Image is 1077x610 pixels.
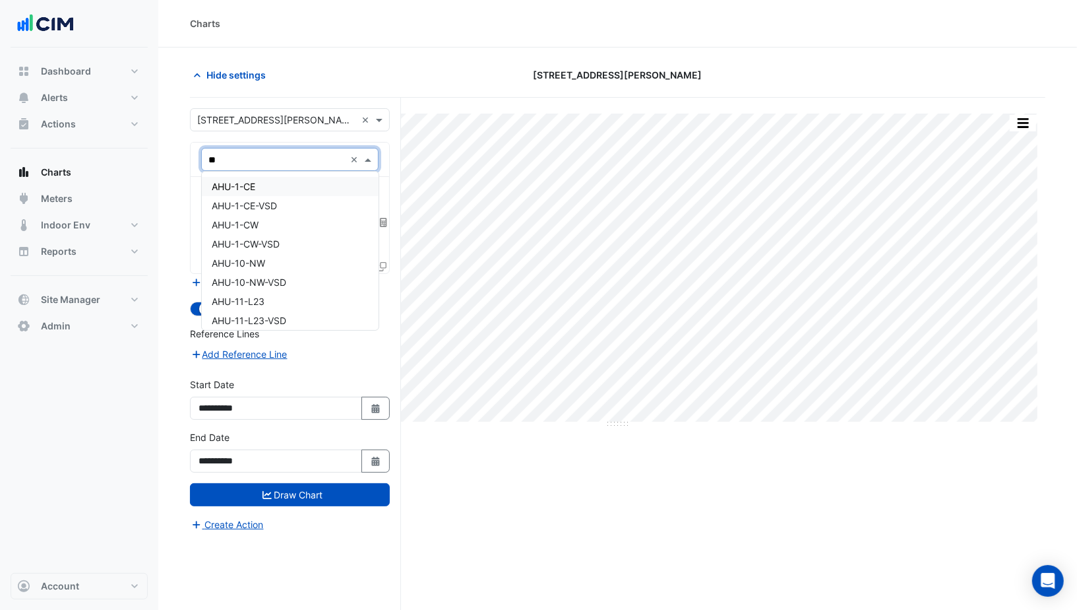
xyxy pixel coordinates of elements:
button: Account [11,573,148,599]
button: Add Equipment [190,275,270,290]
span: Admin [41,320,71,333]
app-icon: Reports [17,245,30,258]
label: Reference Lines [190,327,259,341]
app-icon: Meters [17,192,30,205]
button: Draw Chart [190,483,390,506]
span: Site Manager [41,293,100,306]
button: Dashboard [11,58,148,85]
button: More Options [1010,115,1036,131]
button: Actions [11,111,148,137]
span: AHU-11-L23-VSD [212,315,287,326]
button: Admin [11,313,148,339]
button: Indoor Env [11,212,148,238]
div: Open Intercom Messenger [1032,565,1064,597]
span: Indoor Env [41,219,90,232]
app-icon: Alerts [17,91,30,104]
span: AHU-1-CE-VSD [212,200,278,211]
span: Clear [361,113,373,127]
app-icon: Dashboard [17,65,30,78]
span: [STREET_ADDRESS][PERSON_NAME] [533,68,702,82]
span: Meters [41,192,73,205]
ng-dropdown-panel: Options list [201,171,379,331]
label: Start Date [190,378,234,391]
button: Site Manager [11,287,148,313]
span: Clear [350,152,361,166]
button: Reports [11,238,148,265]
span: AHU-1-CW-VSD [212,238,280,250]
span: AHU-11-L23 [212,296,265,307]
button: Create Action [190,517,264,532]
button: Hide settings [190,63,274,86]
span: Charts [41,166,71,179]
app-icon: Charts [17,166,30,179]
span: AHU-1-CW [212,219,259,230]
button: Charts [11,159,148,186]
span: Account [41,580,79,593]
button: Alerts [11,85,148,111]
span: Clone Favourites and Tasks from this Equipment to other Equipment [377,261,386,272]
label: End Date [190,430,230,444]
span: AHU-1-CE [212,181,256,192]
button: Meters [11,186,148,212]
span: Choose Function [378,217,390,228]
span: AHU-10-NW [212,257,266,269]
span: Reports [41,245,77,258]
app-icon: Indoor Env [17,219,30,232]
img: Company Logo [16,11,75,37]
span: Hide settings [206,68,266,82]
span: AHU-10-NW-VSD [212,277,287,288]
button: Add Reference Line [190,347,288,362]
fa-icon: Select Date [370,456,382,467]
fa-icon: Select Date [370,403,382,414]
span: Alerts [41,91,68,104]
app-icon: Actions [17,118,30,131]
span: Dashboard [41,65,91,78]
app-icon: Admin [17,320,30,333]
app-icon: Site Manager [17,293,30,306]
div: Charts [190,17,220,30]
span: Actions [41,118,76,131]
